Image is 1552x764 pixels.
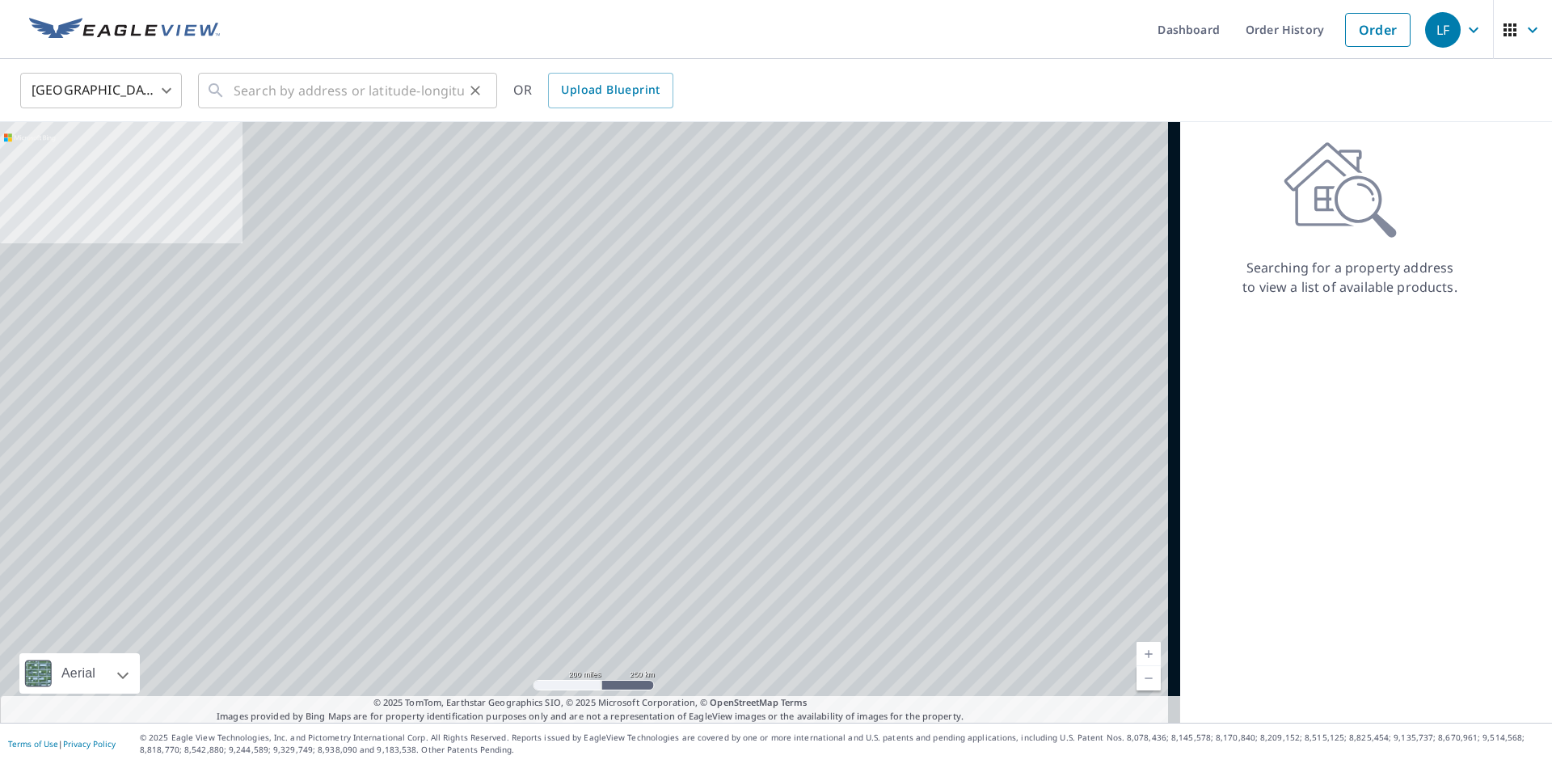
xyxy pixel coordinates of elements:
input: Search by address or latitude-longitude [234,68,464,113]
div: LF [1425,12,1461,48]
a: Terms [781,696,808,708]
div: [GEOGRAPHIC_DATA] [20,68,182,113]
span: Upload Blueprint [561,80,660,100]
div: Aerial [19,653,140,694]
a: OpenStreetMap [710,696,778,708]
a: Order [1345,13,1411,47]
a: Terms of Use [8,738,58,749]
p: | [8,739,116,749]
p: © 2025 Eagle View Technologies, Inc. and Pictometry International Corp. All Rights Reserved. Repo... [140,732,1544,756]
a: Privacy Policy [63,738,116,749]
a: Upload Blueprint [548,73,673,108]
a: Current Level 5, Zoom In [1137,642,1161,666]
img: EV Logo [29,18,220,42]
button: Clear [464,79,487,102]
p: Searching for a property address to view a list of available products. [1242,258,1458,297]
div: OR [513,73,673,108]
div: Aerial [57,653,100,694]
span: © 2025 TomTom, Earthstar Geographics SIO, © 2025 Microsoft Corporation, © [373,696,808,710]
a: Current Level 5, Zoom Out [1137,666,1161,690]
